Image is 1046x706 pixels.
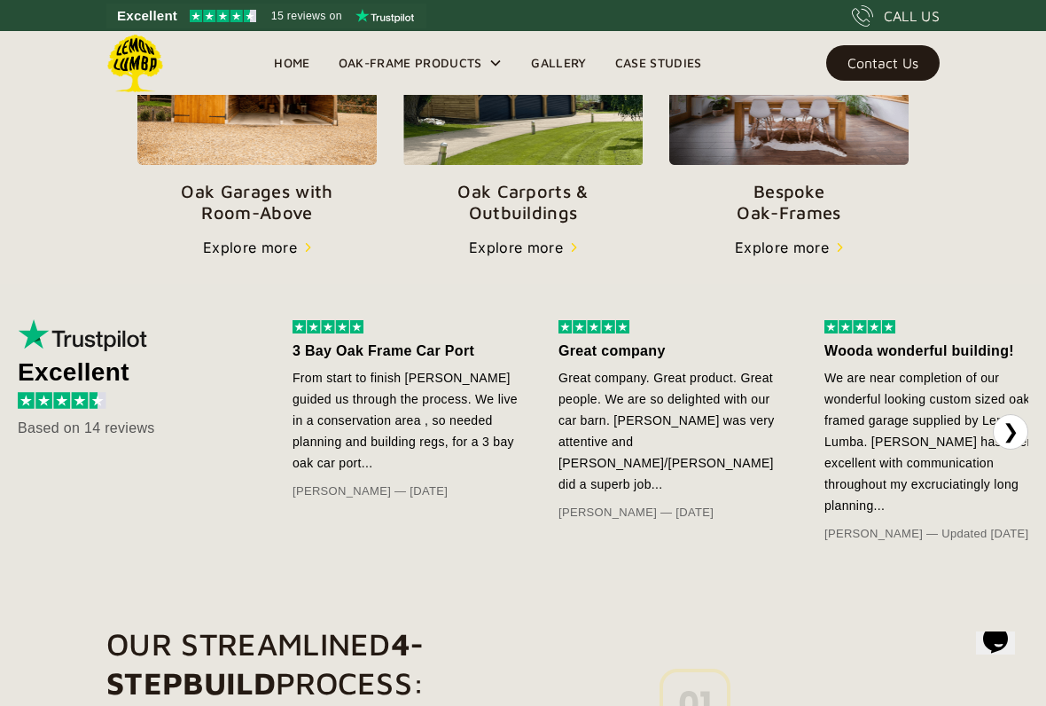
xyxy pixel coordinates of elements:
img: Trustpilot [18,319,151,351]
a: Explore more [735,237,843,258]
span: Excellent [117,5,177,27]
img: Trustpilot logo [355,9,414,23]
div: From start to finish [PERSON_NAME] guided us through the process. We live in a conservation area ... [293,367,523,474]
a: Oak Garages withRoom-Above [137,1,377,224]
img: 5 stars [293,320,363,333]
a: Contact Us [826,45,940,81]
img: 4.5 stars [18,392,106,409]
button: ❯ [993,414,1028,450]
div: Great company. Great product. Great people. We are so delighted with our car barn. [PERSON_NAME] ... [558,367,789,495]
div: CALL US [884,5,940,27]
div: Based on 14 reviews [18,418,239,439]
iframe: chat widget [969,631,1028,688]
div: [PERSON_NAME] — [DATE] [558,502,789,523]
div: Oak-Frame Products [324,31,518,95]
p: Oak Garages with Room-Above [137,181,377,224]
a: Oak Carports &Outbuildings [403,1,643,223]
a: Gallery [517,50,600,76]
div: Explore more [735,237,829,258]
span: 15 reviews on [271,5,342,27]
img: 5 stars [558,320,629,333]
a: Explore more [469,237,577,258]
div: [PERSON_NAME] — [DATE] [293,481,523,502]
a: See Lemon Lumba reviews on Trustpilot [106,4,426,28]
div: Excellent [18,362,239,383]
div: 3 Bay Oak Frame Car Port [293,341,523,362]
a: BespokeOak-Frames [669,1,909,224]
a: Case Studies [601,50,716,76]
p: Bespoke Oak-Frames [669,181,909,224]
div: Explore more [469,237,563,258]
div: Contact Us [847,57,918,69]
a: CALL US [852,5,940,27]
img: 5 stars [824,320,895,333]
p: Oak Carports & Outbuildings [403,181,643,224]
div: Oak-Frame Products [339,52,482,74]
img: Trustpilot 4.5 stars [190,10,256,22]
a: Home [260,50,324,76]
div: Explore more [203,237,297,258]
div: Great company [558,341,789,362]
a: Explore more [203,237,311,258]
